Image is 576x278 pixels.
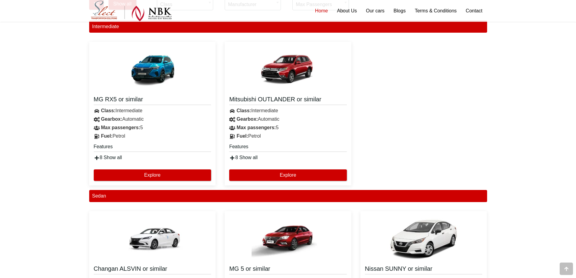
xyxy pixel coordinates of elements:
div: Intermediate [89,21,487,33]
a: Changan ALSVIN or similar [94,265,211,274]
strong: Gearbox: [101,116,122,122]
div: Intermediate [89,106,216,115]
div: Sedan [89,190,487,202]
img: Mitsubishi OUTLANDER or similar [252,46,324,92]
a: MG RX5 or similar [94,95,211,105]
img: Nissan SUNNY or similar [387,216,460,261]
strong: Max passengers: [101,125,140,130]
div: Automatic [89,115,216,123]
div: 5 [89,123,216,132]
a: Mitsubishi OUTLANDER or similar [229,95,347,105]
strong: Class: [237,108,251,113]
a: 8 Show all [229,155,258,160]
div: Petrol [225,132,351,140]
div: Intermediate [225,106,351,115]
h5: Features [94,143,211,152]
a: Nissan SUNNY or similar [365,265,483,274]
strong: Max passengers: [237,125,276,130]
img: MG RX5 or similar [116,46,189,92]
button: Explore [94,169,211,181]
div: Petrol [89,132,216,140]
div: 5 [225,123,351,132]
strong: Fuel: [237,133,248,139]
strong: Gearbox: [237,116,258,122]
strong: Class: [101,108,116,113]
img: Changan ALSVIN or similar [116,216,189,261]
a: MG 5 or similar [229,265,347,274]
img: Select Rent a Car [91,1,172,21]
a: 8 Show all [94,155,122,160]
button: Explore [229,169,347,181]
strong: Fuel: [101,133,112,139]
img: MG 5 or similar [252,216,324,261]
div: Go to top [560,263,573,275]
div: Automatic [225,115,351,123]
h5: Features [229,143,347,152]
